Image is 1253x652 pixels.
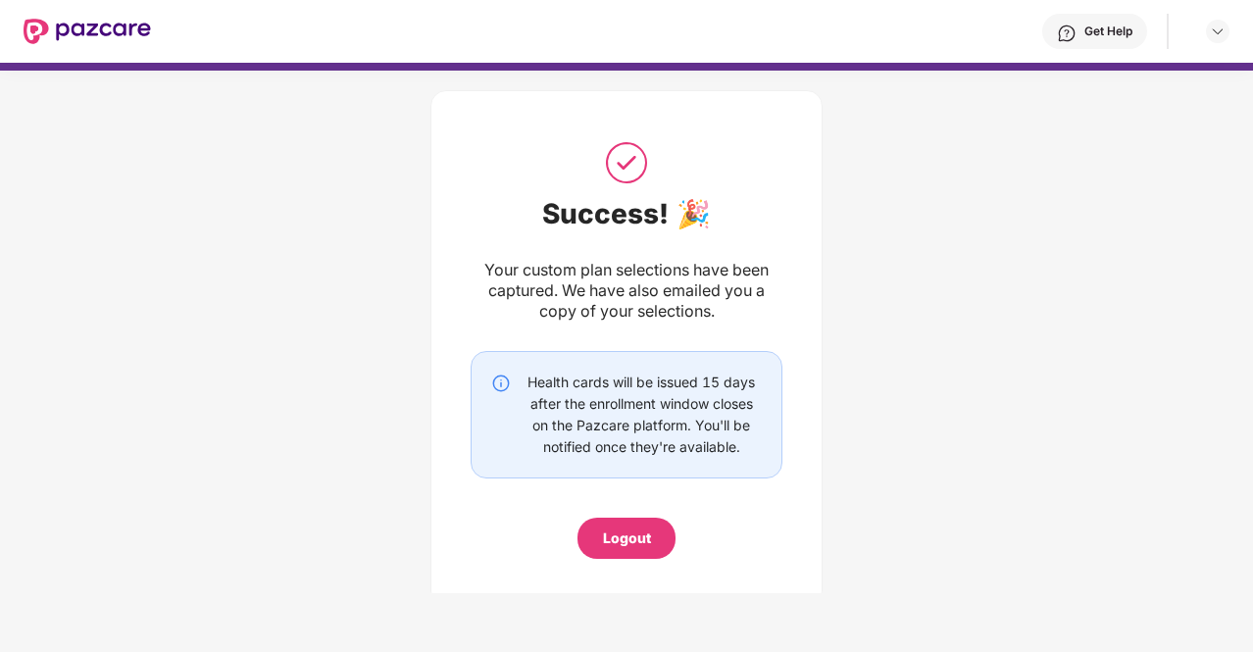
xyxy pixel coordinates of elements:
[1084,24,1132,39] div: Get Help
[602,138,651,187] img: svg+xml;base64,PHN2ZyB3aWR0aD0iNTAiIGhlaWdodD0iNTAiIHZpZXdCb3g9IjAgMCA1MCA1MCIgZmlsbD0ibm9uZSIgeG...
[1057,24,1077,43] img: svg+xml;base64,PHN2ZyBpZD0iSGVscC0zMngzMiIgeG1sbnM9Imh0dHA6Ly93d3cudzMub3JnLzIwMDAvc3ZnIiB3aWR0aD...
[491,374,511,393] img: svg+xml;base64,PHN2ZyBpZD0iSW5mby0yMHgyMCIgeG1sbnM9Imh0dHA6Ly93d3cudzMub3JnLzIwMDAvc3ZnIiB3aWR0aD...
[471,260,782,322] div: Your custom plan selections have been captured. We have also emailed you a copy of your selections.
[1210,24,1226,39] img: svg+xml;base64,PHN2ZyBpZD0iRHJvcGRvd24tMzJ4MzIiIHhtbG5zPSJodHRwOi8vd3d3LnczLm9yZy8yMDAwL3N2ZyIgd2...
[603,527,651,549] div: Logout
[24,19,151,44] img: New Pazcare Logo
[471,197,782,230] div: Success! 🎉
[521,372,762,458] div: Health cards will be issued 15 days after the enrollment window closes on the Pazcare platform. Y...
